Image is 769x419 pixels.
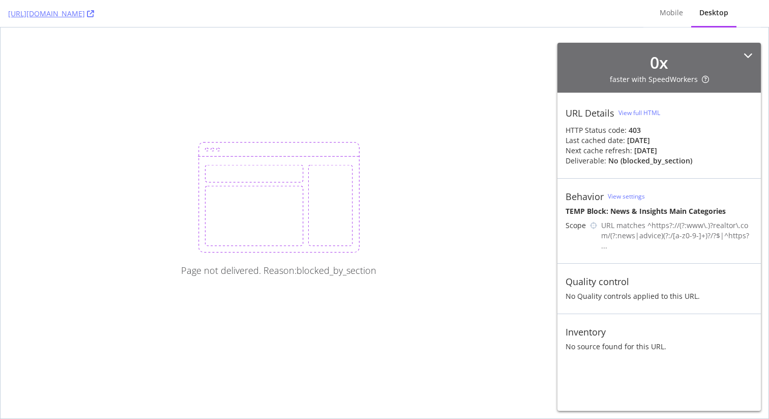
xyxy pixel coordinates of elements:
[618,108,660,117] div: View full HTML
[610,74,709,85] div: faster with SpeedWorkers
[566,326,606,338] div: Inventory
[601,241,607,250] span: ...
[618,105,660,121] button: View full HTML
[566,125,753,135] div: HTTP Status code:
[608,192,645,201] a: View settings
[699,8,728,18] div: Desktop
[566,206,753,216] div: TEMP Block: News & Insights Main Categories
[566,291,753,301] div: No Quality controls applied to this URL.
[629,125,641,135] strong: 403
[601,220,753,251] div: URL matches ^https?://(?:www\.)?realtor\.com/(?:news|advice)(?:/[a-z0-9-]+)?/?$|^https?
[8,9,94,19] a: [URL][DOMAIN_NAME]
[566,146,632,156] div: Next cache refresh:
[566,107,614,119] div: URL Details
[566,156,606,166] div: Deliverable:
[566,342,753,352] div: No source found for this URL.
[634,146,657,156] div: [DATE]
[181,265,376,276] div: Page not delivered. Reason: blocked_by_section
[566,276,629,287] div: Quality control
[660,8,683,18] div: Mobile
[650,51,668,74] div: 0 x
[566,135,625,146] div: Last cached date:
[566,220,586,231] div: Scope
[627,135,650,146] div: [DATE]
[566,191,604,202] div: Behavior
[608,156,692,166] div: No ( blocked_by_section )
